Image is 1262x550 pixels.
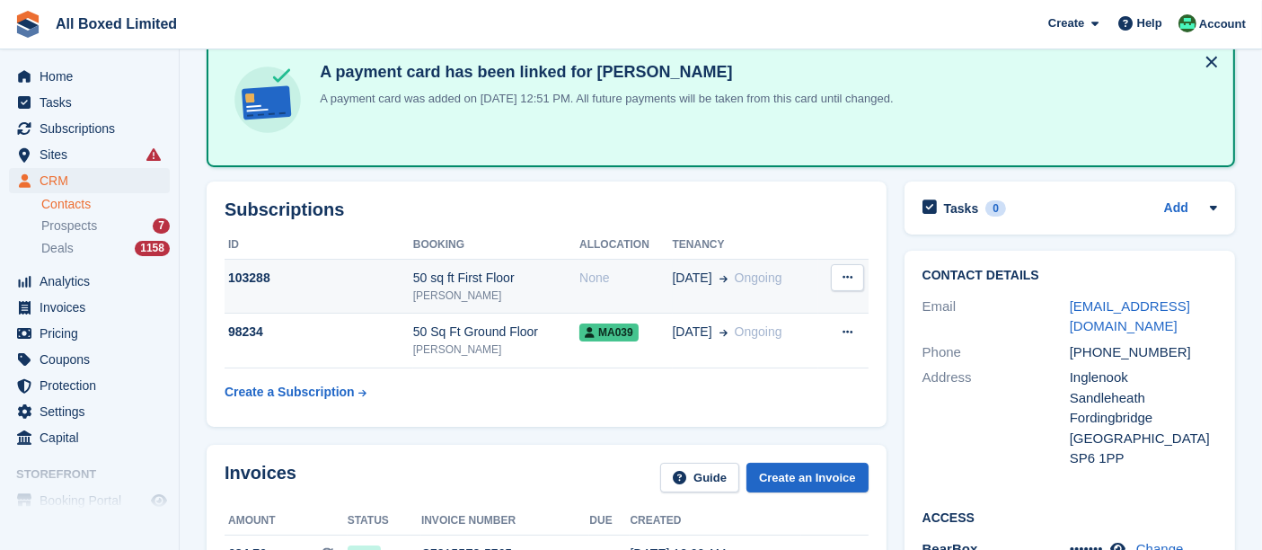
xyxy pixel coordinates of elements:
a: menu [9,347,170,372]
th: Allocation [579,231,672,260]
a: menu [9,142,170,167]
a: Create a Subscription [225,376,366,409]
span: Protection [40,373,147,398]
img: Enquiries [1178,14,1196,32]
a: menu [9,64,170,89]
a: menu [9,373,170,398]
span: [DATE] [673,323,712,342]
div: 1158 [135,241,170,256]
a: menu [9,295,170,320]
span: Deals [41,240,74,257]
span: Ongoing [735,324,782,339]
span: Tasks [40,90,147,115]
a: menu [9,425,170,450]
a: Contacts [41,196,170,213]
span: Pricing [40,321,147,346]
span: [DATE] [673,269,712,288]
span: Prospects [41,217,97,235]
a: menu [9,116,170,141]
span: Booking Portal [40,488,147,513]
h2: Tasks [944,200,979,217]
span: Sites [40,142,147,167]
th: ID [225,231,413,260]
div: 0 [985,200,1006,217]
span: Ongoing [735,271,782,285]
i: Smart entry sync failures have occurred [146,147,161,162]
div: None [579,269,672,288]
div: Fordingbridge [1070,408,1217,429]
a: Add [1164,199,1188,219]
h2: Subscriptions [225,200,869,220]
a: [EMAIL_ADDRESS][DOMAIN_NAME] [1070,298,1190,334]
th: Amount [225,507,348,536]
span: Home [40,64,147,89]
div: [PERSON_NAME] [413,342,579,358]
p: A payment card was added on [DATE] 12:51 PM. All future payments will be taken from this card unt... [313,90,894,108]
th: Created [630,507,801,536]
span: Analytics [40,269,147,294]
a: Create an Invoice [746,463,869,492]
a: menu [9,168,170,193]
div: Phone [922,342,1070,363]
a: Guide [660,463,739,492]
div: [PERSON_NAME] [413,288,579,304]
img: stora-icon-8386f47178a22dfd0bd8f6a31ec36ba5ce8667c1dd55bd0f319d3a0aa187defe.svg [14,11,41,38]
span: Storefront [16,466,179,483]
span: Capital [40,425,147,450]
a: menu [9,399,170,424]
a: menu [9,90,170,115]
img: card-linked-ebf98d0992dc2aeb22e95c0e3c79077019eb2392cfd83c6a337811c24bc77127.svg [230,62,305,137]
div: Create a Subscription [225,383,355,402]
div: 50 Sq Ft Ground Floor [413,323,579,342]
a: menu [9,321,170,346]
h2: Invoices [225,463,296,492]
a: menu [9,488,170,513]
a: menu [9,269,170,294]
span: CRM [40,168,147,193]
h2: Access [922,508,1217,526]
a: Deals 1158 [41,239,170,258]
h2: Contact Details [922,269,1217,283]
th: Due [589,507,630,536]
span: Account [1199,15,1246,33]
th: Status [348,507,421,536]
a: All Boxed Limited [49,9,184,39]
span: Settings [40,399,147,424]
div: Inglenook [1070,368,1217,388]
div: 103288 [225,269,413,288]
span: Create [1048,14,1084,32]
div: Address [922,368,1070,469]
div: SP6 1PP [1070,448,1217,469]
div: Sandleheath [1070,388,1217,409]
span: Help [1137,14,1162,32]
span: Coupons [40,347,147,372]
div: Email [922,297,1070,337]
div: 7 [153,218,170,234]
div: 98234 [225,323,413,342]
span: MA039 [579,324,639,342]
th: Tenancy [673,231,818,260]
div: 50 sq ft First Floor [413,269,579,288]
span: Subscriptions [40,116,147,141]
div: [GEOGRAPHIC_DATA] [1070,429,1217,449]
a: Preview store [148,490,170,511]
h4: A payment card has been linked for [PERSON_NAME] [313,62,894,83]
div: [PHONE_NUMBER] [1070,342,1217,363]
th: Booking [413,231,579,260]
th: Invoice number [421,507,589,536]
span: Invoices [40,295,147,320]
a: Prospects 7 [41,217,170,235]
